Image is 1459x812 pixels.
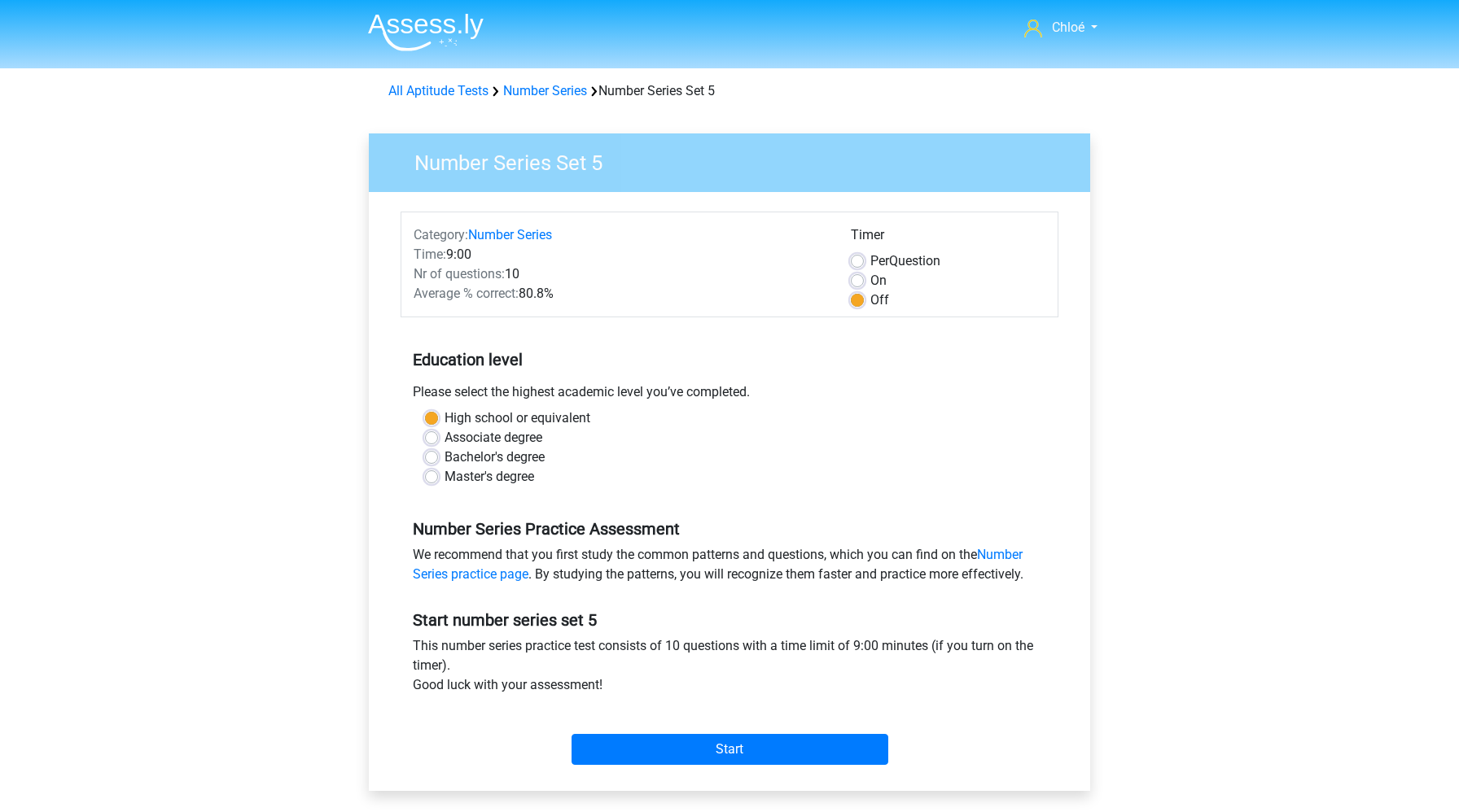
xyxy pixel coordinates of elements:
h3: Number Series Set 5 [395,144,1078,176]
div: 80.8% [401,284,839,303]
span: Category: [414,227,468,242]
span: Nr of questions: [414,266,505,282]
div: Timer [851,225,1045,251]
span: Time: [414,247,446,262]
label: On [870,271,887,290]
span: Average % correct: [414,286,519,301]
label: Off [870,290,889,310]
label: Question [870,251,940,271]
div: We recommend that you first study the common patterns and questions, which you can find on the . ... [401,545,1058,591]
h5: Number Series Practice Assessment [413,519,1046,539]
div: Please select the highest academic level you’ve completed. [401,382,1058,408]
label: Bachelor's degree [445,447,545,467]
div: 10 [401,264,839,284]
input: Start [572,734,888,765]
img: Assessly [368,13,484,51]
a: Number Series [503,83,587,98]
label: High school or equivalent [445,408,590,428]
h5: Start number series set 5 [413,610,1046,630]
a: Chloé [1018,18,1104,37]
label: Master's degree [445,467,534,487]
span: Per [870,253,889,268]
a: All Aptitude Tests [388,83,489,98]
span: Chloé [1052,20,1084,35]
div: Number Series Set 5 [382,81,1077,101]
a: Number Series [468,227,552,242]
div: This number series practice test consists of 10 questions with a time limit of 9:00 minutes (if y... [401,636,1058,701]
h5: Education level [413,343,1046,376]
label: Associate degree [445,428,542,447]
div: 9:00 [401,245,839,264]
